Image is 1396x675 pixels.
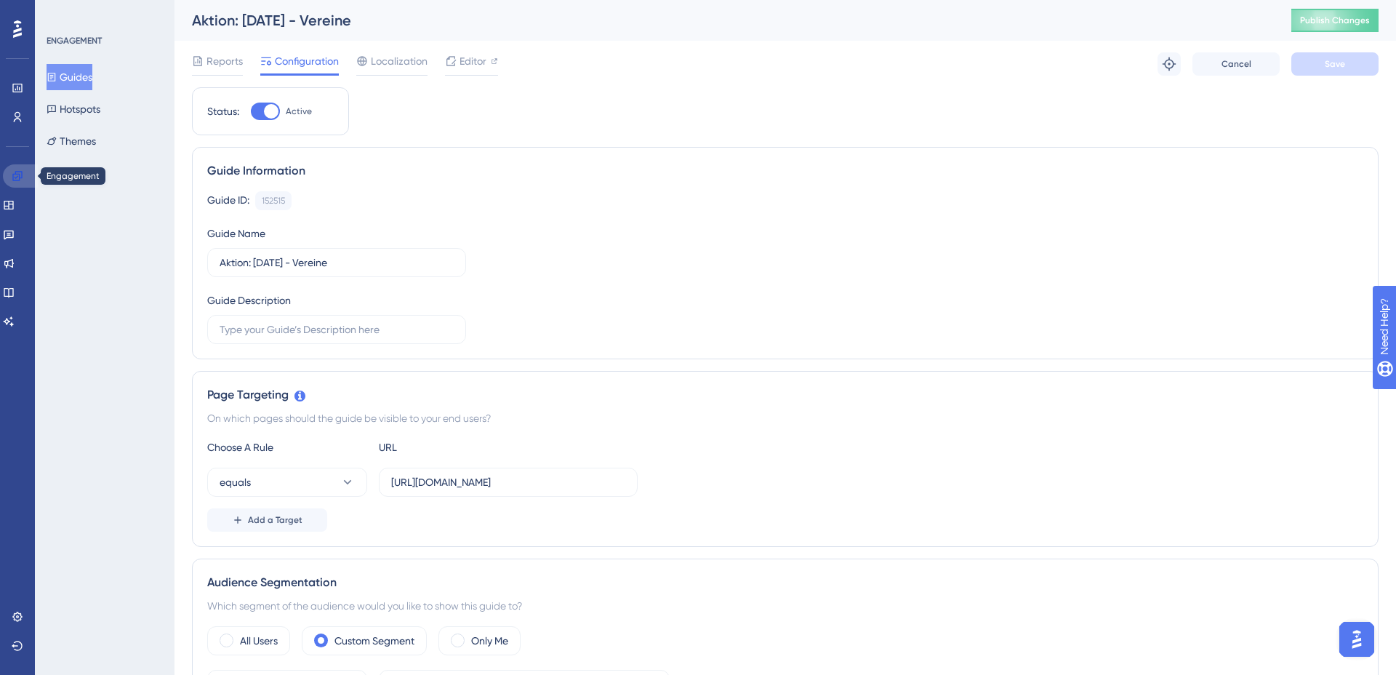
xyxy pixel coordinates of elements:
[207,439,367,456] div: Choose A Rule
[47,128,96,154] button: Themes
[206,52,243,70] span: Reports
[207,292,291,309] div: Guide Description
[192,10,1255,31] div: Aktion: [DATE] - Vereine
[1300,15,1370,26] span: Publish Changes
[207,162,1363,180] div: Guide Information
[207,410,1363,427] div: On which pages should the guide be visible to your end users?
[1291,9,1379,32] button: Publish Changes
[207,468,367,497] button: equals
[220,474,251,491] span: equals
[1192,52,1280,76] button: Cancel
[207,386,1363,404] div: Page Targeting
[220,321,454,337] input: Type your Guide’s Description here
[220,255,454,271] input: Type your Guide’s Name here
[334,632,414,650] label: Custom Segment
[47,96,100,122] button: Hotspots
[391,474,625,490] input: yourwebsite.com/path
[275,52,339,70] span: Configuration
[1335,618,1379,661] iframe: UserGuiding AI Assistant Launcher
[286,105,312,117] span: Active
[207,597,1363,615] div: Which segment of the audience would you like to show this guide to?
[207,103,239,120] div: Status:
[1291,52,1379,76] button: Save
[207,225,265,242] div: Guide Name
[240,632,278,650] label: All Users
[47,64,92,90] button: Guides
[248,514,302,526] span: Add a Target
[34,4,91,21] span: Need Help?
[1325,58,1345,70] span: Save
[1221,58,1251,70] span: Cancel
[460,52,486,70] span: Editor
[207,191,249,210] div: Guide ID:
[207,574,1363,591] div: Audience Segmentation
[371,52,428,70] span: Localization
[471,632,508,650] label: Only Me
[207,508,327,532] button: Add a Target
[47,35,102,47] div: ENGAGEMENT
[262,195,285,207] div: 152515
[379,439,539,456] div: URL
